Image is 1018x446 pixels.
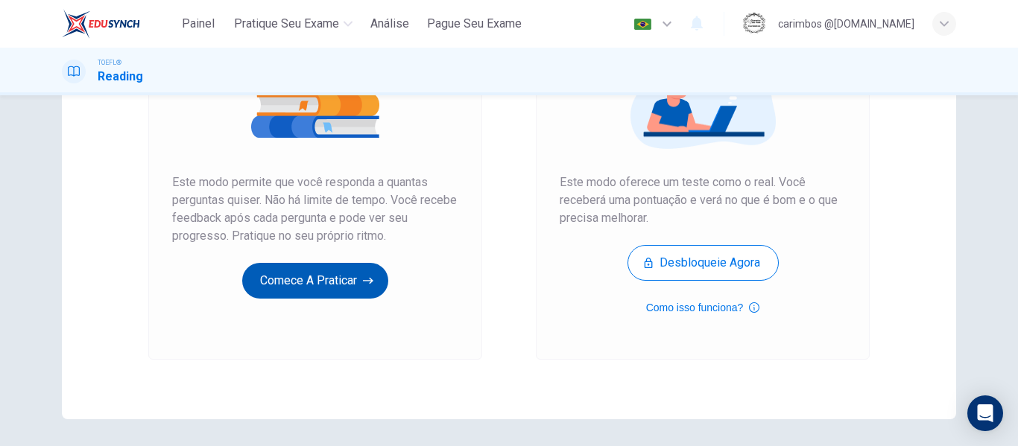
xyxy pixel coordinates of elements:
button: Como isso funciona? [646,299,760,316]
button: Comece a praticar [242,263,388,299]
button: Desbloqueie agora [627,245,779,281]
span: Este modo permite que você responda a quantas perguntas quiser. Não há limite de tempo. Você rece... [172,173,458,245]
a: EduSynch logo [62,9,174,39]
div: Open Intercom Messenger [967,395,1003,431]
span: Pague Seu Exame [427,15,522,33]
span: Pratique seu exame [234,15,339,33]
button: Pague Seu Exame [421,10,528,37]
button: Pratique seu exame [228,10,358,37]
span: Painel [182,15,215,33]
h1: Reading [98,68,143,86]
div: carimbos @[DOMAIN_NAME] [778,15,914,33]
button: Painel [174,10,222,37]
span: Este modo oferece um teste como o real. Você receberá uma pontuação e verá no que é bom e o que p... [560,173,846,227]
span: Análise [370,15,409,33]
img: Profile picture [742,12,766,36]
button: Análise [364,10,415,37]
span: TOEFL® [98,57,121,68]
img: pt [633,19,652,30]
img: EduSynch logo [62,9,140,39]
